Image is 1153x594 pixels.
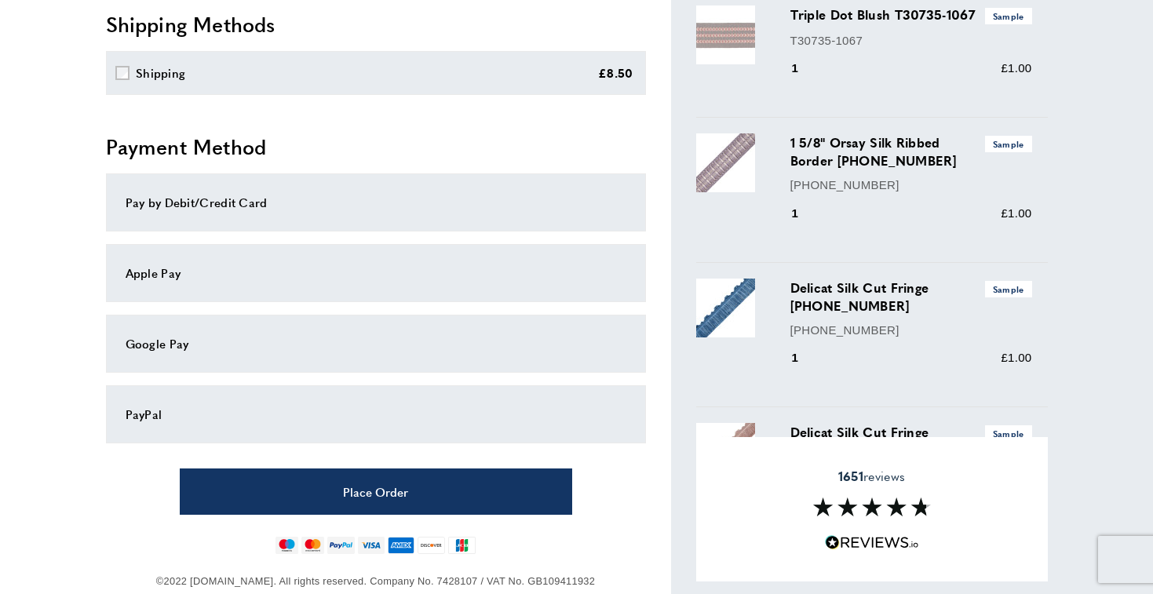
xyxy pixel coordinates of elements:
[838,467,863,485] strong: 1651
[790,5,1032,24] h3: Triple Dot Blush T30735-1067
[985,425,1032,442] span: Sample
[790,279,1032,315] h3: Delicat Silk Cut Fringe [PHONE_NUMBER]
[790,176,1032,195] p: [PHONE_NUMBER]
[1001,61,1031,75] span: £1.00
[106,133,646,161] h2: Payment Method
[126,405,626,424] div: PayPal
[388,537,415,554] img: american-express
[985,281,1032,297] span: Sample
[156,575,595,587] span: ©2022 [DOMAIN_NAME]. All rights reserved. Company No. 7428107 / VAT No. GB109411932
[696,133,755,192] img: 1 5/8" Orsay Silk Ribbed Border 977-34592-9
[790,348,821,367] div: 1
[358,537,384,554] img: visa
[985,136,1032,152] span: Sample
[1001,206,1031,220] span: £1.00
[790,59,821,78] div: 1
[180,468,572,515] button: Place Order
[790,423,1032,459] h3: Delicat Silk Cut Fringe [PHONE_NUMBER]
[696,279,755,337] img: Delicat Silk Cut Fringe 986-37475-66
[275,537,298,554] img: maestro
[126,193,626,212] div: Pay by Debit/Credit Card
[126,334,626,353] div: Google Pay
[327,537,355,554] img: paypal
[825,535,919,550] img: Reviews.io 5 stars
[813,497,931,516] img: Reviews section
[790,204,821,223] div: 1
[598,64,633,82] div: £8.50
[790,321,1032,340] p: [PHONE_NUMBER]
[696,5,755,64] img: Triple Dot Blush T30735-1067
[448,537,476,554] img: jcb
[1001,351,1031,364] span: £1.00
[418,537,445,554] img: discover
[696,423,755,482] img: Delicat Silk Cut Fringe 986-37475-117
[126,264,626,282] div: Apple Pay
[301,537,324,554] img: mastercard
[838,468,905,484] span: reviews
[136,64,185,82] div: Shipping
[790,31,1032,50] p: T30735-1067
[985,8,1032,24] span: Sample
[790,133,1032,169] h3: 1 5/8" Orsay Silk Ribbed Border [PHONE_NUMBER]
[106,10,646,38] h2: Shipping Methods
